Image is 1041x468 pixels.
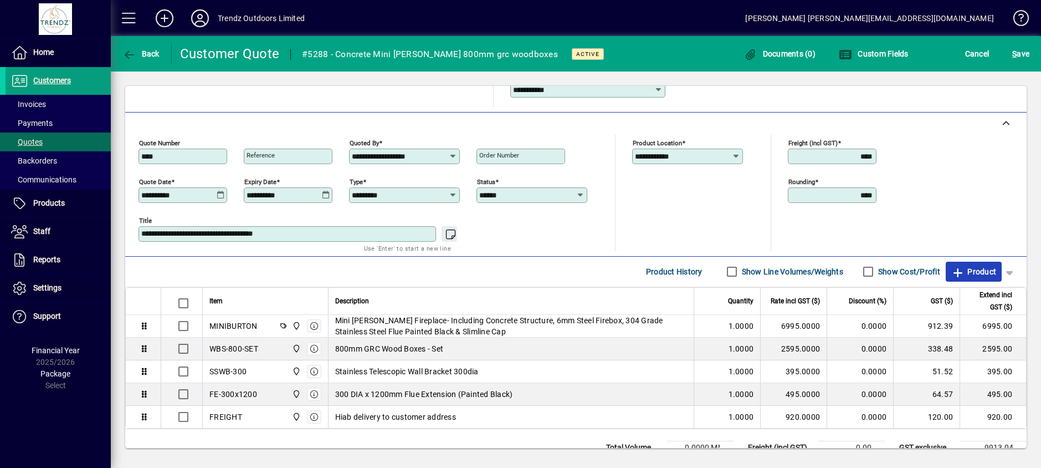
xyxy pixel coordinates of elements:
[827,338,893,360] td: 0.0000
[960,441,1027,454] td: 9913.04
[967,289,1012,313] span: Extend incl GST ($)
[1005,2,1027,38] a: Knowledge Base
[633,139,682,146] mat-label: Product location
[335,411,456,423] span: Hiab delivery to customer address
[209,389,257,400] div: FE-300x1200
[839,49,909,58] span: Custom Fields
[111,44,172,64] app-page-header-button: Back
[147,8,182,28] button: Add
[335,389,513,400] span: 300 DIA x 1200mm Flue Extension (Painted Black)
[642,262,707,282] button: Product History
[894,441,960,454] td: GST exclusive
[33,255,60,264] span: Reports
[729,389,754,400] span: 1.0000
[6,218,111,246] a: Staff
[646,263,702,281] span: Product History
[335,366,479,377] span: Stainless Telescopic Wall Bracket 300dia
[33,199,65,207] span: Products
[788,177,815,185] mat-label: Rounding
[6,274,111,302] a: Settings
[11,175,76,184] span: Communications
[965,45,989,63] span: Cancel
[6,190,111,217] a: Products
[876,266,940,277] label: Show Cost/Profit
[33,312,61,321] span: Support
[218,9,305,27] div: Trendz Outdoors Limited
[767,366,820,377] div: 395.0000
[893,315,960,338] td: 912.39
[289,388,302,400] span: New Plymouth
[335,343,444,354] span: 800mm GRC Wood Boxes - Set
[849,295,886,307] span: Discount (%)
[951,263,996,281] span: Product
[740,266,843,277] label: Show Line Volumes/Weights
[729,321,754,332] span: 1.0000
[302,45,558,63] div: #5288 - Concrete Mini [PERSON_NAME] 800mm grc woodboxes
[122,49,160,58] span: Back
[767,411,820,423] div: 920.0000
[729,343,754,354] span: 1.0000
[767,321,820,332] div: 6995.0000
[729,411,754,423] span: 1.0000
[893,360,960,383] td: 51.52
[960,338,1026,360] td: 2595.00
[576,50,599,58] span: Active
[289,320,302,332] span: New Plymouth
[818,441,885,454] td: 0.00
[960,383,1026,406] td: 495.00
[139,177,171,185] mat-label: Quote date
[209,366,247,377] div: SSWB-300
[962,44,992,64] button: Cancel
[771,295,820,307] span: Rate incl GST ($)
[33,76,71,85] span: Customers
[6,246,111,274] a: Reports
[209,321,258,332] div: MINIBURTON
[139,216,152,224] mat-label: Title
[40,369,70,378] span: Package
[6,170,111,189] a: Communications
[180,45,280,63] div: Customer Quote
[729,366,754,377] span: 1.0000
[1009,44,1032,64] button: Save
[350,177,363,185] mat-label: Type
[209,343,258,354] div: WBS-800-SET
[960,406,1026,428] td: 920.00
[960,315,1026,338] td: 6995.00
[767,389,820,400] div: 495.0000
[364,242,451,255] mat-hint: Use 'Enter' to start a new line
[767,343,820,354] div: 2595.0000
[743,49,816,58] span: Documents (0)
[33,283,61,292] span: Settings
[244,177,276,185] mat-label: Expiry date
[289,411,302,423] span: New Plymouth
[893,406,960,428] td: 120.00
[1012,49,1017,58] span: S
[139,139,180,146] mat-label: Quote number
[11,100,46,109] span: Invoices
[6,39,111,67] a: Home
[11,138,43,146] span: Quotes
[182,8,218,28] button: Profile
[827,383,893,406] td: 0.0000
[477,177,495,185] mat-label: Status
[209,295,223,307] span: Item
[33,48,54,57] span: Home
[827,360,893,383] td: 0.0000
[827,315,893,338] td: 0.0000
[6,151,111,170] a: Backorders
[741,44,818,64] button: Documents (0)
[6,303,111,330] a: Support
[960,360,1026,383] td: 395.00
[120,44,162,64] button: Back
[33,227,50,236] span: Staff
[6,133,111,151] a: Quotes
[836,44,911,64] button: Custom Fields
[601,441,667,454] td: Total Volume
[931,295,953,307] span: GST ($)
[32,346,80,355] span: Financial Year
[209,411,242,423] div: FREIGHT
[893,338,960,360] td: 338.48
[745,9,994,27] div: [PERSON_NAME] [PERSON_NAME][EMAIL_ADDRESS][DOMAIN_NAME]
[289,365,302,378] span: New Plymouth
[742,441,818,454] td: Freight (incl GST)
